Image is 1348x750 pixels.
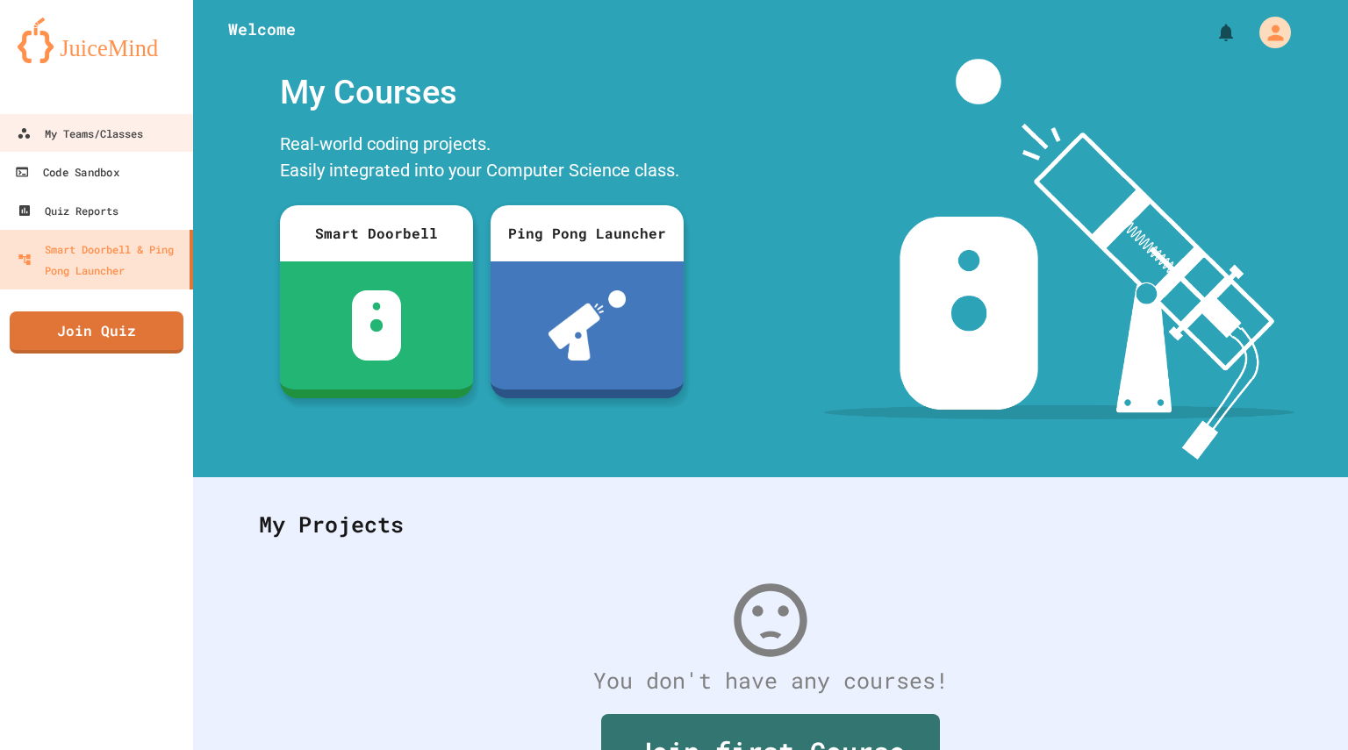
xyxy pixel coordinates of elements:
div: Ping Pong Launcher [491,205,684,261]
div: Quiz Reports [18,200,118,221]
img: sdb-white.svg [352,290,402,361]
div: My Teams/Classes [17,123,143,144]
div: Code Sandbox [15,161,119,183]
div: My Courses [271,59,692,126]
div: You don't have any courses! [241,664,1300,697]
div: Smart Doorbell [280,205,473,261]
div: Real-world coding projects. Easily integrated into your Computer Science class. [271,126,692,192]
div: My Account [1241,12,1295,53]
div: Smart Doorbell & Ping Pong Launcher [18,239,183,281]
div: My Notifications [1183,18,1241,47]
img: logo-orange.svg [18,18,176,63]
img: banner-image-my-projects.png [824,59,1294,460]
a: Join Quiz [10,311,183,354]
img: ppl-with-ball.png [549,290,627,361]
div: My Projects [241,490,1300,559]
